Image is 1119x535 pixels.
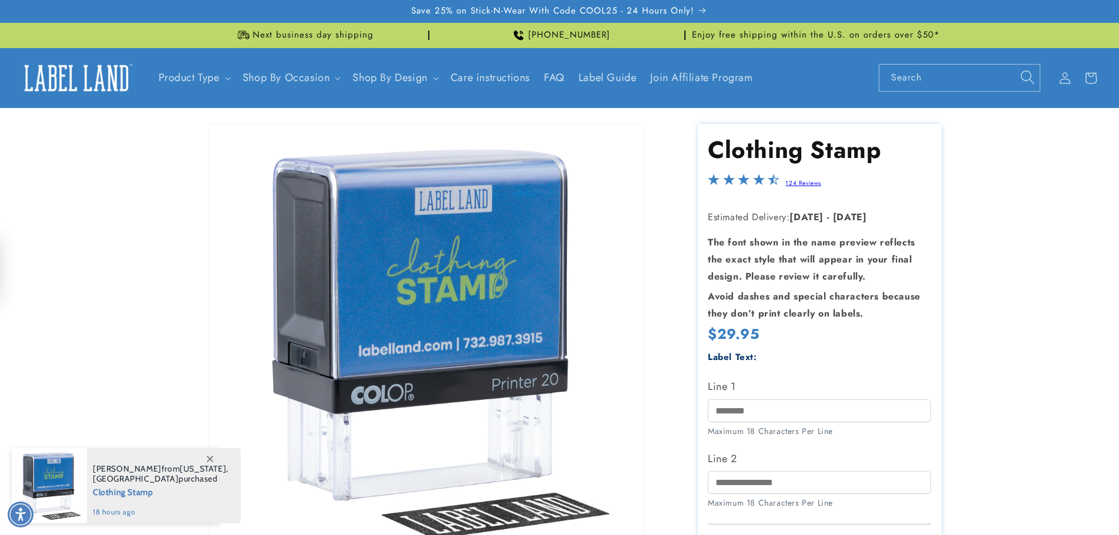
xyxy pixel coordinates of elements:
label: Line 1 [708,377,931,396]
summary: Product Type [152,64,236,92]
div: Accessibility Menu [8,502,33,527]
span: $29.95 [708,325,760,343]
a: Shop By Design [352,70,427,85]
span: [GEOGRAPHIC_DATA] [93,473,179,484]
span: Label Guide [579,71,637,85]
div: Announcement [178,23,429,48]
span: FAQ [544,71,564,85]
summary: Shop By Design [345,64,443,92]
img: Label Land [18,60,135,96]
strong: - [827,210,830,224]
a: 124 Reviews [785,179,821,187]
strong: The font shown in the name preview reflects the exact style that will appear in your final design... [708,235,915,283]
span: Enjoy free shipping within the U.S. on orders over $50* [692,29,940,41]
div: Maximum 18 Characters Per Line [708,497,931,509]
a: Label Land [14,55,140,100]
span: Join Affiliate Program [650,71,752,85]
span: from , purchased [93,464,228,484]
a: Label Guide [572,64,644,92]
span: [PHONE_NUMBER] [528,29,610,41]
span: Shop By Occasion [243,71,330,85]
strong: [DATE] [789,210,824,224]
strong: [DATE] [833,210,867,224]
p: Estimated Delivery: [708,209,931,226]
a: Care instructions [443,64,537,92]
a: Join Affiliate Program [643,64,760,92]
span: Next business day shipping [253,29,374,41]
h1: Clothing Stamp [708,134,931,165]
span: [PERSON_NAME] [93,463,162,474]
div: Maximum 18 Characters Per Line [708,425,931,438]
span: 4.4-star overall rating [708,177,779,190]
label: Line 2 [708,449,931,468]
label: Label Text: [708,351,757,364]
span: Save 25% on Stick-N-Wear With Code COOL25 - 24 Hours Only! [411,5,694,17]
div: Announcement [434,23,685,48]
span: Care instructions [451,71,530,85]
summary: Shop By Occasion [236,64,346,92]
strong: Avoid dashes and special characters because they don’t print clearly on labels. [708,290,920,320]
a: Product Type [159,70,220,85]
div: Announcement [690,23,942,48]
a: FAQ [537,64,572,92]
button: Search [1014,64,1040,90]
span: [US_STATE] [180,463,226,474]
